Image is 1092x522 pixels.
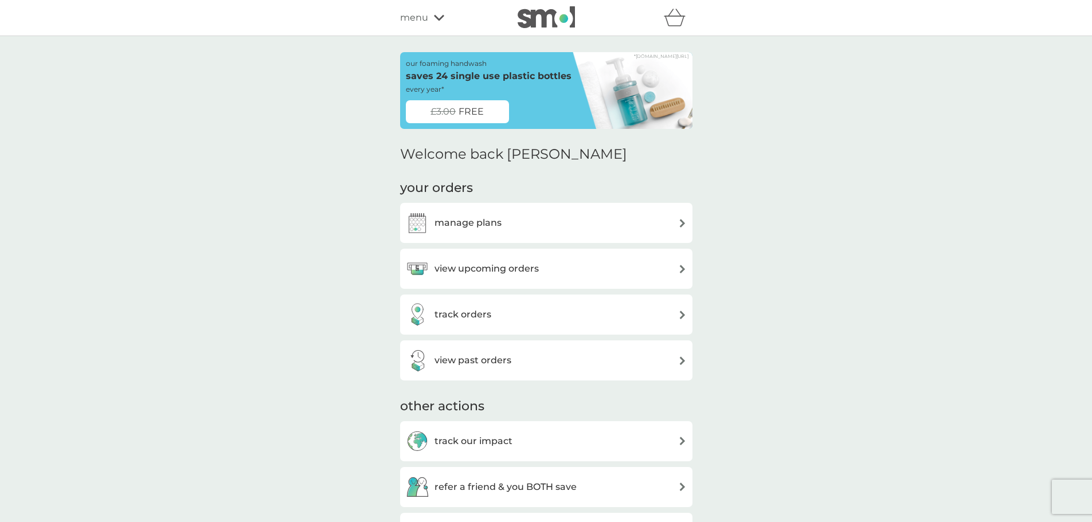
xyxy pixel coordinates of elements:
img: arrow right [678,356,687,365]
h2: Welcome back [PERSON_NAME] [400,146,627,163]
h3: other actions [400,398,484,415]
img: arrow right [678,437,687,445]
p: our foaming handwash [406,58,487,69]
p: saves 24 single use plastic bottles [406,69,572,84]
img: arrow right [678,219,687,227]
span: menu [400,10,428,25]
h3: view past orders [435,353,511,368]
div: basket [664,6,692,29]
a: *[DOMAIN_NAME][URL] [634,54,688,58]
img: arrow right [678,311,687,319]
img: arrow right [678,482,687,491]
h3: your orders [400,179,473,197]
span: £3.00 [430,104,456,119]
h3: track orders [435,307,491,322]
h3: view upcoming orders [435,261,539,276]
span: FREE [459,104,484,119]
img: arrow right [678,265,687,273]
h3: track our impact [435,434,512,449]
img: smol [518,6,575,28]
p: every year* [406,84,444,95]
h3: refer a friend & you BOTH save [435,480,577,494]
h3: manage plans [435,215,502,230]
